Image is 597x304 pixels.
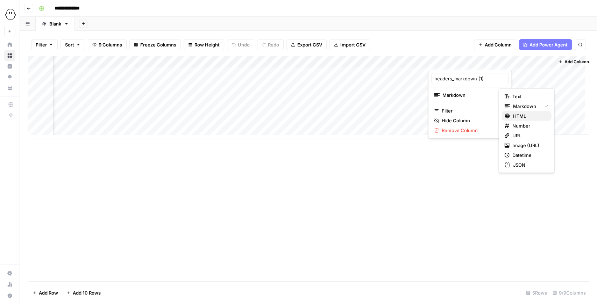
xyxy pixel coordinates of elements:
[513,103,539,110] span: Markdown
[513,113,546,120] span: HTML
[512,132,546,139] span: URL
[512,93,546,100] span: Text
[512,142,546,149] span: Image (URL)
[512,122,546,129] span: Number
[564,59,589,65] span: Add Column
[555,57,592,66] button: Add Column
[513,161,546,168] span: JSON
[512,152,546,159] span: Datetime
[442,92,496,99] span: Markdown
